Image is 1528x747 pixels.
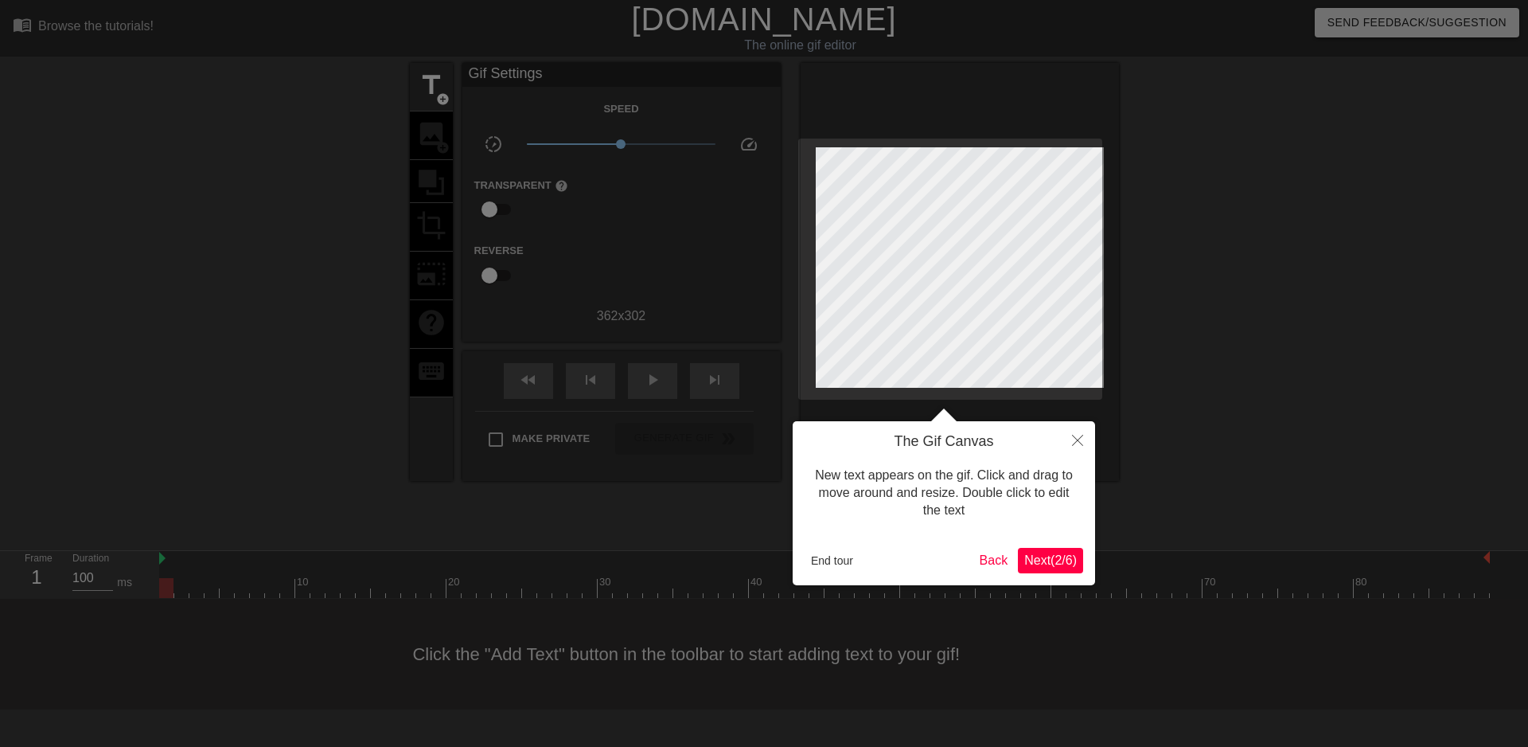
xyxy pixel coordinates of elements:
[1060,421,1095,458] button: Close
[1018,548,1083,573] button: Next
[805,451,1083,536] div: New text appears on the gif. Click and drag to move around and resize. Double click to edit the text
[805,549,859,573] button: End tour
[1024,553,1077,567] span: Next ( 2 / 6 )
[805,433,1083,451] h4: The Gif Canvas
[973,548,1015,573] button: Back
